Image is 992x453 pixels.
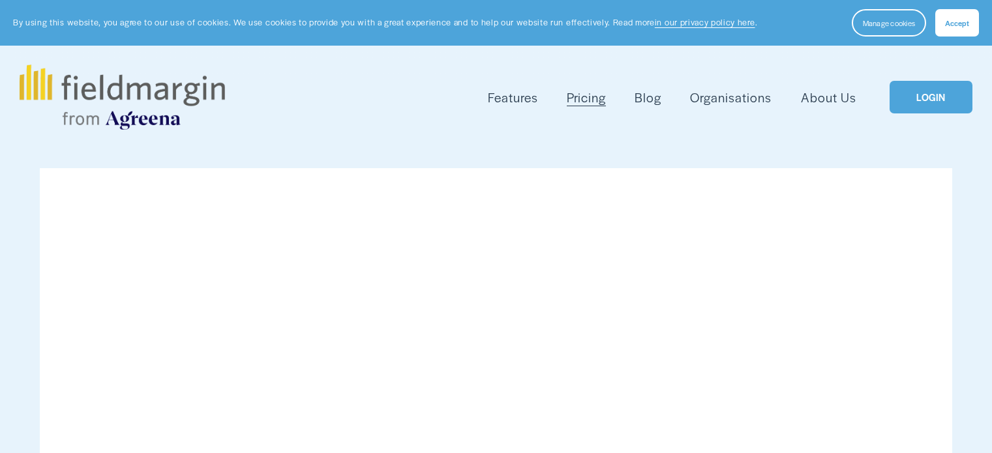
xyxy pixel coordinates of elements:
a: Organisations [690,87,772,108]
a: in our privacy policy here [655,16,755,28]
span: Accept [945,18,969,28]
a: folder dropdown [488,87,538,108]
p: By using this website, you agree to our use of cookies. We use cookies to provide you with a grea... [13,16,757,29]
a: Blog [635,87,661,108]
button: Manage cookies [852,9,926,37]
button: Accept [935,9,979,37]
a: LOGIN [890,81,972,114]
span: Features [488,88,538,107]
a: About Us [801,87,856,108]
img: fieldmargin.com [20,65,224,130]
a: Pricing [567,87,606,108]
span: Manage cookies [863,18,915,28]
